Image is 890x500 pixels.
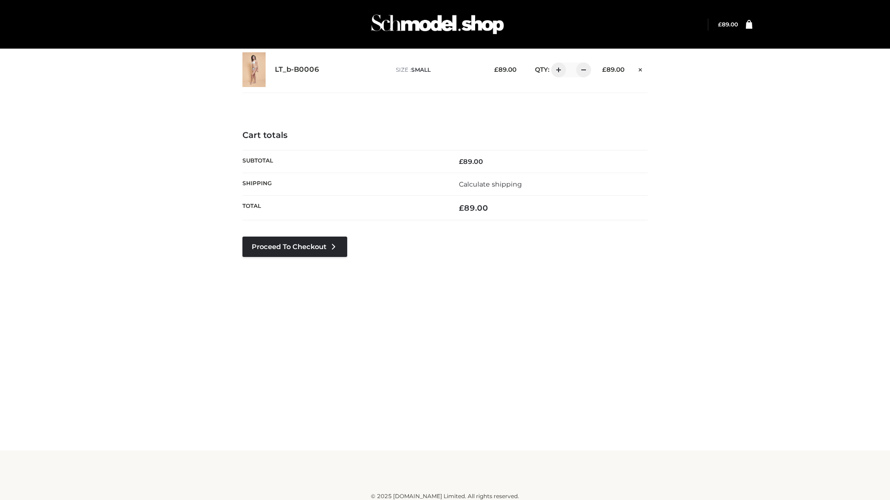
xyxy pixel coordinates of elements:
bdi: 89.00 [459,157,483,166]
th: Total [242,196,445,220]
span: £ [718,21,722,28]
span: £ [459,157,463,166]
th: Subtotal [242,150,445,173]
a: Remove this item [634,62,648,75]
p: size : [396,66,480,74]
span: £ [494,66,498,73]
span: £ [459,203,464,212]
bdi: 89.00 [459,203,488,212]
a: £89.00 [718,21,738,28]
a: Calculate shipping [459,180,522,188]
bdi: 89.00 [494,66,516,73]
a: Proceed to Checkout [242,237,347,257]
bdi: 89.00 [602,66,624,73]
th: Shipping [242,173,445,195]
img: Schmodel Admin 964 [368,6,507,43]
a: LT_b-B0006 [275,65,319,74]
span: SMALL [411,66,431,73]
h4: Cart totals [242,131,648,141]
bdi: 89.00 [718,21,738,28]
div: QTY: [526,62,588,77]
span: £ [602,66,606,73]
